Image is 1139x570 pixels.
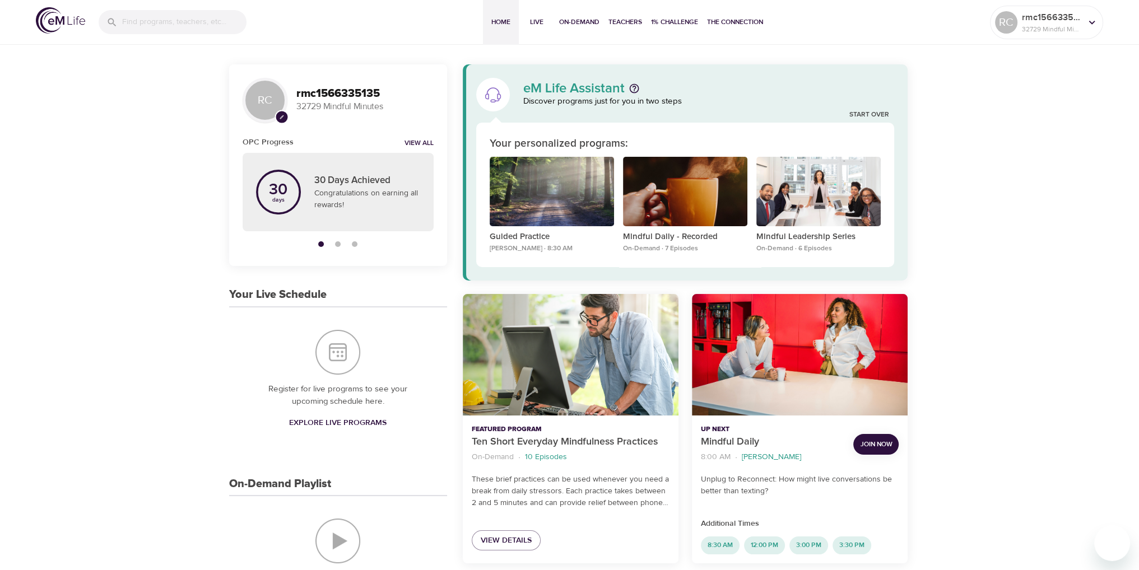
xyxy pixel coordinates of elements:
div: 12:00 PM [744,536,785,554]
span: 3:30 PM [833,540,871,550]
span: Explore Live Programs [289,416,387,430]
li: · [735,450,737,465]
p: On-Demand · 7 Episodes [623,244,747,254]
h3: On-Demand Playlist [229,478,331,490]
span: The Connection [707,16,763,28]
span: View Details [481,534,532,548]
img: eM Life Assistant [484,86,502,104]
img: Your Live Schedule [315,330,360,375]
p: On-Demand [472,451,514,463]
p: eM Life Assistant [523,82,625,95]
h3: rmc1566335135 [296,87,434,100]
nav: breadcrumb [472,450,670,465]
span: Join Now [860,438,892,450]
button: Mindful Leadership Series [756,157,881,231]
p: 10 Episodes [525,451,567,463]
span: Live [523,16,550,28]
a: Start Over [849,110,889,120]
p: [PERSON_NAME] · 8:30 AM [490,244,614,254]
p: 30 Days Achieved [314,174,420,188]
span: On-Demand [559,16,599,28]
button: Ten Short Everyday Mindfulness Practices [463,294,678,415]
h6: OPC Progress [243,136,294,148]
p: 8:00 AM [701,451,731,463]
img: logo [36,7,85,34]
button: Mindful Daily [692,294,908,415]
p: Unplug to Reconnect: How might live conversations be better than texting? [701,474,899,497]
a: View all notifications [405,139,434,148]
iframe: Button to launch messaging window [1094,525,1130,561]
img: On-Demand Playlist [315,518,360,563]
p: rmc1566335135 [1022,11,1081,24]
div: RC [243,78,287,123]
p: Your personalized programs: [490,136,628,152]
p: [PERSON_NAME] [742,451,801,463]
div: 3:00 PM [789,536,828,554]
div: 8:30 AM [701,536,740,554]
span: Teachers [608,16,642,28]
p: Additional Times [701,518,899,530]
p: 32729 Mindful Minutes [296,100,434,113]
button: Mindful Daily - Recorded [623,157,747,231]
div: RC [995,11,1017,34]
p: Ten Short Everyday Mindfulness Practices [472,434,670,450]
p: Discover programs just for you in two steps [523,95,895,108]
button: Join Now [853,434,899,455]
div: 3:30 PM [833,536,871,554]
p: Featured Program [472,424,670,434]
a: Explore Live Programs [285,413,391,433]
p: days [269,198,287,202]
p: Mindful Leadership Series [756,231,881,244]
p: Congratulations on earning all rewards! [314,188,420,211]
span: Home [487,16,514,28]
p: Mindful Daily - Recorded [623,231,747,244]
span: 3:00 PM [789,540,828,550]
button: Guided Practice [490,157,614,231]
a: View Details [472,530,541,551]
p: On-Demand · 6 Episodes [756,244,881,254]
p: Up Next [701,424,844,434]
p: Guided Practice [490,231,614,244]
p: 30 [269,182,287,198]
p: Register for live programs to see your upcoming schedule here. [252,383,425,408]
li: · [518,450,520,465]
p: 32729 Mindful Minutes [1022,24,1081,34]
p: These brief practices can be used whenever you need a break from daily stressors. Each practice t... [472,474,670,509]
span: 12:00 PM [744,540,785,550]
h3: Your Live Schedule [229,288,327,301]
input: Find programs, teachers, etc... [122,10,247,34]
span: 8:30 AM [701,540,740,550]
p: Mindful Daily [701,434,844,450]
span: 1% Challenge [651,16,698,28]
nav: breadcrumb [701,450,844,465]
